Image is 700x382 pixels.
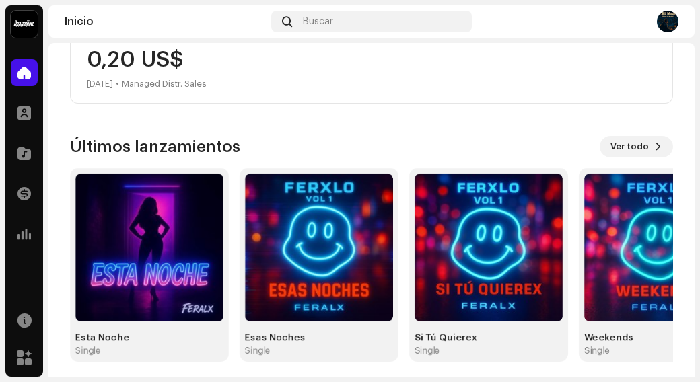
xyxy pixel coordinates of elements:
[11,11,38,38] img: 10370c6a-d0e2-4592-b8a2-38f444b0ca44
[65,16,266,27] div: Inicio
[303,16,333,27] span: Buscar
[87,76,113,92] div: [DATE]
[245,174,393,321] img: 84874f4b-fe8c-4066-ba0b-cc837b42f6f9
[610,133,649,160] span: Ver todo
[70,136,240,157] h3: Últimos lanzamientos
[415,174,563,321] img: b230955d-1809-4ad4-be4c-a1566056a845
[75,332,223,343] div: Esta Noche
[245,332,393,343] div: Esas Noches
[600,136,673,157] button: Ver todo
[116,76,119,92] div: •
[657,11,678,32] img: 40b384f3-a709-41bb-baaa-8f193e5d9b19
[70,19,673,104] re-o-card-value: Último estado de cuenta
[245,346,271,356] div: Single
[584,346,610,356] div: Single
[75,174,223,321] img: 5a075d2d-3fd9-45d5-9147-e2b0bb248d17
[122,76,207,92] div: Managed Distr. Sales
[415,346,440,356] div: Single
[75,346,101,356] div: Single
[415,332,563,343] div: Si Tú Quierex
